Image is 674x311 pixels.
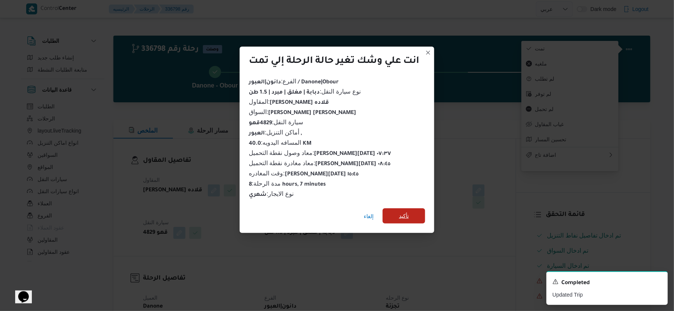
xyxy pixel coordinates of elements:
b: [PERSON_NAME] [PERSON_NAME] [268,110,356,116]
span: Completed [562,279,590,288]
button: إلغاء [361,209,377,224]
b: دانون|العبور / Danone|Obour [249,80,339,86]
span: معاد وصول نقطة التحميل : [249,150,391,156]
div: Notification [553,278,662,288]
iframe: chat widget [8,281,32,303]
span: السواق : [249,109,356,115]
b: [PERSON_NAME][DATE] ٠٧:٣٧ [314,151,391,157]
b: دبابة | مغلق | مبرد | 1.5 طن [249,90,320,96]
button: تأكيد [383,208,425,223]
span: مدة الرحلة : [249,180,326,187]
b: شهري [249,192,267,198]
span: تأكيد [399,211,409,220]
p: Updated Trip [553,291,662,299]
b: 4829قهو [249,120,272,127]
span: أماكن التنزيل : [249,129,302,136]
span: المقاول : [249,98,329,105]
b: العبور , [249,131,302,137]
span: معاد مغادرة نقطة التحميل : [249,160,391,166]
span: سيارة النقل : [249,119,303,125]
span: الفرع : [249,78,339,84]
span: المسافه اليدويه : [249,139,311,146]
span: وقت المغادره : [249,170,359,177]
div: انت علي وشك تغير حالة الرحلة إلي تمت [249,56,419,68]
b: [PERSON_NAME][DATE] ١٥:٤٥ [285,172,359,178]
span: إلغاء [364,212,374,221]
b: 40.0 KM [249,141,311,147]
b: [PERSON_NAME][DATE] ٠٨:٤٥ [316,161,391,167]
b: 8 hours, 7 minutes [249,182,326,188]
b: [PERSON_NAME] قلاده [270,100,329,106]
button: Closes this modal window [424,48,433,57]
span: نوع سيارة النقل : [249,88,361,95]
span: نوع الايجار : [249,191,294,197]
